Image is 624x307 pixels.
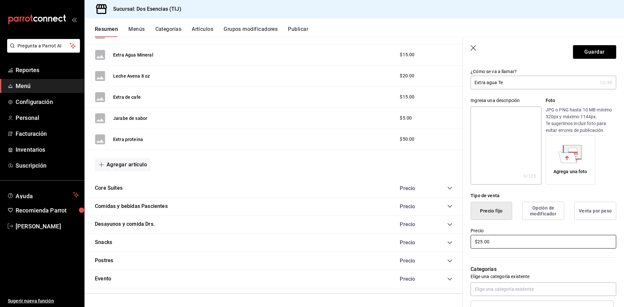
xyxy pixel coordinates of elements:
span: Ayuda [16,191,71,199]
div: Agrega una foto [547,137,593,183]
button: Postres [95,257,113,264]
span: Inventarios [16,145,79,154]
button: Menús [128,26,145,37]
div: Precio [393,258,435,264]
button: Precio fijo [471,202,512,220]
button: collapse-category-row [447,222,452,227]
div: Precio [393,203,435,210]
button: Agregar artículo [95,158,151,172]
input: Elige una categoría existente [471,282,616,296]
div: Ingresa una descripción [471,97,541,104]
span: Personal [16,113,79,122]
div: Precio [393,221,435,227]
button: Grupos modificadores [224,26,278,37]
button: collapse-category-row [447,276,452,282]
div: Precio [393,185,435,191]
span: Suscripción [16,161,79,170]
label: Precio [471,228,616,233]
p: Foto [546,97,616,104]
button: Extra proteina [113,136,143,143]
p: Elige una categoría existente [471,273,616,280]
span: $15.00 [400,94,414,100]
div: Tipo de venta [471,192,616,199]
span: Facturación [16,129,79,138]
button: Core Suites [95,185,123,192]
div: Precio [393,276,435,282]
p: JPG o PNG hasta 10 MB mínimo 320px y máximo 1144px. Te sugerimos incluir foto para evitar errores... [546,107,616,134]
button: Evento [95,275,111,283]
span: Pregunta a Parrot AI [18,43,70,49]
button: Leche Avena 8 oz [113,73,150,79]
div: navigation tabs [95,26,624,37]
label: ¿Cómo se va a llamar? [471,69,616,74]
span: $20.00 [400,72,414,79]
span: Reportes [16,66,79,74]
button: Desayunos y comida Drs. [95,221,155,228]
button: Jarabe de sabor [113,115,147,122]
span: [PERSON_NAME] [16,222,79,231]
div: Precio [393,239,435,246]
span: Sugerir nueva función [8,298,79,304]
button: Extra de cafe [113,94,141,100]
button: Snacks [95,239,112,246]
span: Menú [16,82,79,90]
button: Pregunta a Parrot AI [7,39,80,53]
button: Categorías [155,26,182,37]
span: $50.00 [400,136,414,143]
button: Extra Agua Mineral [113,52,153,58]
h3: Sucursal: Dos Esencias (TIJ) [108,5,181,13]
button: Publicar [288,26,308,37]
p: Categorías [471,265,616,273]
a: Pregunta a Parrot AI [5,47,80,54]
span: $15.00 [400,51,414,58]
button: collapse-category-row [447,240,452,245]
button: collapse-category-row [447,185,452,191]
button: collapse-category-row [447,204,452,209]
span: $5.00 [400,115,412,122]
button: Artículos [192,26,213,37]
button: Resumen [95,26,118,37]
button: open_drawer_menu [71,17,77,22]
input: $0.00 [471,235,616,249]
span: Recomienda Parrot [16,206,79,215]
button: Venta por peso [574,202,616,220]
button: collapse-category-row [447,258,452,263]
span: Configuración [16,97,79,106]
button: Comidas y bebidas Pascientes [95,203,168,210]
div: 13 /40 [600,79,612,86]
div: 0 /125 [524,173,536,179]
button: Opción de modificador [522,202,564,220]
button: Guardar [573,45,616,59]
div: Agrega una foto [553,168,587,175]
